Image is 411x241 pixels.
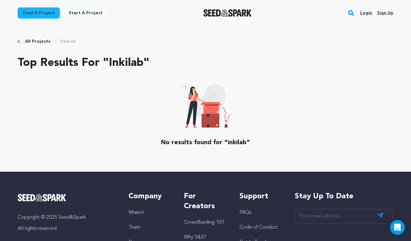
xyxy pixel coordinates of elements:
[18,225,116,232] p: All rights reserved
[360,8,372,18] a: Login
[18,194,116,201] a: Seed&Spark Homepage
[18,38,393,45] div: Breadcrumb
[180,82,231,128] img: No result icon
[184,220,224,225] a: Crowdfunding 101
[295,209,393,224] input: Your email address
[25,38,50,45] a: All Projects
[64,7,108,19] a: Start a project
[18,214,116,221] p: Copyright © 2025 Seed&Spark
[129,192,172,201] h5: Company
[18,194,66,201] img: Seed&Spark Logo
[161,138,250,147] p: No results found for "inkilab"
[295,192,393,201] h5: Stay up to date
[239,210,251,215] a: FAQs
[184,192,227,211] h5: For Creators
[129,210,144,215] a: Mission
[390,220,405,235] div: Open Intercom Messenger
[203,9,252,17] img: Seed&Spark Logo Dark Mode
[203,9,252,17] a: Seed&Spark Homepage
[60,38,75,45] a: Search
[239,225,278,230] a: Code of Conduct
[184,235,206,240] a: Why S&S?
[239,192,282,201] h5: Support
[129,225,141,230] a: Team
[18,57,393,69] h2: Top results for "inkilab"
[377,8,393,18] a: Sign up
[18,7,60,19] a: Fund a project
